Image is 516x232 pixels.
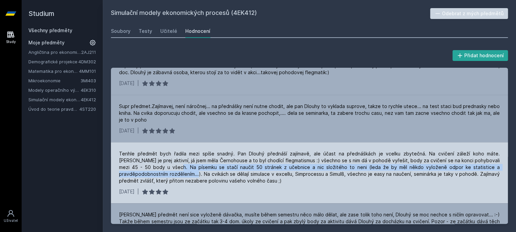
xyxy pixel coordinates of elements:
a: Demografické projekce [28,58,78,65]
a: Všechny předměty [28,27,72,33]
div: Study [6,39,16,44]
button: Odebrat z mých předmětů [430,8,508,19]
a: 4EK310 [81,87,96,93]
a: Simulační modely ekonomických procesů [28,96,81,103]
div: Uživatel [4,218,18,223]
div: [DATE] [119,80,135,87]
a: 4DM302 [78,59,96,64]
div: Tenhle předmět bych řadila mezi spíše snadný. Pan Dlouhý přednáší zajímavě, ale účast na přednášk... [119,150,500,184]
a: 3MI403 [80,78,96,83]
a: Testy [139,24,152,38]
a: Uživatel [1,206,20,227]
a: Učitelé [160,24,177,38]
div: Hodnocení [185,28,210,35]
a: 4MM101 [79,68,96,74]
div: | [137,127,139,134]
div: | [137,80,139,87]
a: Soubory [111,24,131,38]
div: Supr předmet.Zajímavej, není náročnej... na přednášky není nutne chodit, ale pan Dlouhy to vyklad... [119,103,500,123]
h2: Simulační modely ekonomických procesů (4EK412) [111,8,430,19]
a: 4ST220 [79,106,96,112]
a: 4EK412 [81,97,96,102]
a: Modely operačního výzkumu [28,87,81,93]
div: Soubory [111,28,131,35]
div: [DATE] [119,188,135,195]
a: Angličtina pro ekonomická studia 1 (B2/C1) [28,49,81,56]
a: 2AJ211 [81,49,96,55]
a: Study [1,27,20,48]
span: Moje předměty [28,39,65,46]
button: Přidat hodnocení [452,50,508,61]
div: Učitelé [160,28,177,35]
a: Úvod do teorie pravděpodobnosti a matematické statistiky [28,106,79,112]
a: Mikroekonomie [28,77,80,84]
div: Testy [139,28,152,35]
div: | [137,188,139,195]
div: [DATE] [119,127,135,134]
a: Matematika pro ekonomy [28,68,79,75]
a: Hodnocení [185,24,210,38]
div: Zajímavý předmět. Troufnu si nadhodit kacířskou myšlenku, že látka by mohla být obsáhlejší. Napří... [119,62,500,76]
